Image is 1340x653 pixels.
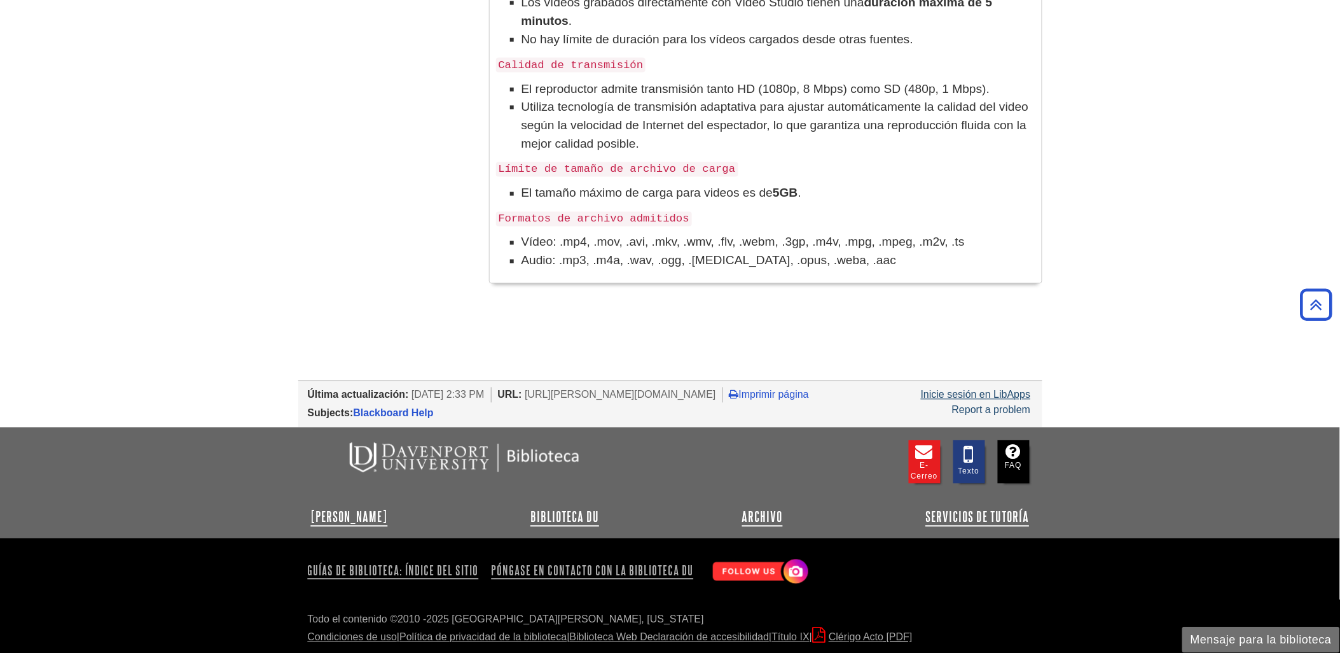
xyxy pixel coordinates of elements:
[771,632,810,643] a: Título IX
[925,510,1029,525] a: Servicios de tutoría
[707,554,812,591] img: Follow Us! Instagram
[308,560,484,582] a: Guías de biblioteca: índice del sitio
[952,405,1031,416] a: Report a problem
[1296,296,1337,313] a: Back to Top
[909,440,941,484] a: E-Cerreo
[487,560,699,582] a: Póngase en contacto con la biblioteca DU
[521,185,1035,203] li: El tamaño máximo de carga para videos es de .
[1182,627,1340,653] button: Mensaje para la biblioteca
[521,80,1035,99] li: El reproductor admite transmisión tanto HD (1080p, 8 Mbps) como SD (480p, 1 Mbps).
[308,408,354,419] span: Subjects:
[399,632,567,643] a: Política de privacidad de la biblioteca
[496,212,692,227] code: Formatos de archivo admitidos
[308,632,397,643] a: Condiciones de uso
[729,390,739,400] i: Imprimir página
[308,390,409,400] span: Última actualización:
[354,408,434,419] a: Blackboard Help
[812,632,913,643] a: Clérigo Acto
[311,510,388,525] a: [PERSON_NAME]
[496,162,738,177] code: Límite de tamaño de archivo de carga
[729,390,809,400] a: Imprimir página
[521,234,1035,252] li: Vídeo: .mp4, .mov, .avi, .mkv, .wmv, .flv, .webm, .3gp, .m4v, .mpg, .mpeg, .m2v, .ts
[998,440,1030,484] a: FAQ
[496,58,646,73] code: Calidad de transmisión
[311,440,616,475] img: Biblioteca DU
[308,612,1033,645] div: Todo el contenido ©2010 - 2025 [GEOGRAPHIC_DATA][PERSON_NAME], [US_STATE] | | | |
[521,98,1035,153] li: Utiliza tecnología de transmisión adaptativa para ajustar automáticamente la calidad del video se...
[498,390,522,400] span: URL:
[953,440,985,484] a: Texto
[921,390,1031,400] a: Inicie sesión en LibApps
[773,186,798,200] strong: 5GB
[411,390,484,400] span: [DATE] 2:33 PM
[521,252,1035,270] li: Audio: .mp3, .m4a, .wav, .ogg, .[MEDICAL_DATA], .opus, .weba, .aac
[525,390,716,400] span: [URL][PERSON_NAME][DOMAIN_NAME]
[521,31,1035,49] li: No hay límite de duración para los vídeos cargados desde otras fuentes.
[570,632,770,643] a: Biblioteca Web Declaración de accesibilidad
[742,510,783,525] a: Archivo
[530,510,599,525] a: Biblioteca DU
